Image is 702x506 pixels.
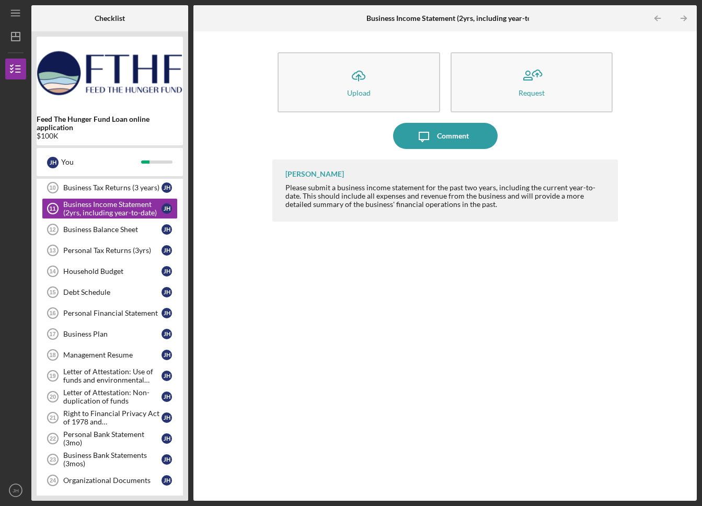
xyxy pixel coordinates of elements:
div: Business Plan [63,330,162,338]
a: 20Letter of Attestation: Non-duplication of fundsJH [42,386,178,407]
a: 24Organizational DocumentsJH [42,470,178,491]
div: Organizational Documents [63,476,162,485]
div: J H [162,475,172,486]
b: Business Income Statement (2yrs, including year-to-date) [366,14,550,22]
a: 12Business Balance SheetJH [42,219,178,240]
tspan: 15 [49,289,55,295]
tspan: 18 [49,352,55,358]
button: Comment [393,123,498,149]
a: 22Personal Bank Statement (3mo)JH [42,428,178,449]
div: J H [47,157,59,168]
div: Personal Bank Statement (3mo) [63,430,162,447]
div: Letter of Attestation: Non-duplication of funds [63,388,162,405]
div: $100K [37,132,183,140]
div: J H [162,329,172,339]
div: J H [162,182,172,193]
button: Request [451,52,613,112]
a: 11Business Income Statement (2yrs, including year-to-date)JH [42,198,178,219]
div: Business Income Statement (2yrs, including year-to-date) [63,200,162,217]
div: J H [162,350,172,360]
div: Management Resume [63,351,162,359]
b: Checklist [95,14,125,22]
tspan: 17 [49,331,55,337]
div: Personal Financial Statement [63,309,162,317]
tspan: 19 [49,373,55,379]
tspan: 22 [50,435,56,442]
tspan: 10 [49,185,55,191]
div: J H [162,245,172,256]
a: 23Business Bank Statements (3mos)JH [42,449,178,470]
div: J H [162,203,172,214]
div: Please submit a business income statement for the past two years, including the current year-to-d... [285,183,607,209]
b: Feed The Hunger Fund Loan online application [37,115,183,132]
tspan: 14 [49,268,56,274]
div: [PERSON_NAME] [285,170,344,178]
a: 19Letter of Attestation: Use of funds and environmental complianceJH [42,365,178,386]
div: J H [162,266,172,277]
div: Upload [347,89,371,97]
div: Right to Financial Privacy Act of 1978 and Acknowledgement [63,409,162,426]
tspan: 21 [50,415,56,421]
div: Business Bank Statements (3mos) [63,451,162,468]
div: Personal Tax Returns (3yrs) [63,246,162,255]
div: Request [519,89,545,97]
div: Business Tax Returns (3 years) [63,183,162,192]
div: Comment [437,123,469,149]
div: J H [162,454,172,465]
a: 14Household BudgetJH [42,261,178,282]
tspan: 12 [49,226,55,233]
a: 18Management ResumeJH [42,344,178,365]
a: 10Business Tax Returns (3 years)JH [42,177,178,198]
button: Upload [278,52,440,112]
div: J H [162,308,172,318]
div: J H [162,392,172,402]
a: 17Business PlanJH [42,324,178,344]
div: J H [162,224,172,235]
img: Product logo [37,42,183,105]
tspan: 24 [50,477,56,484]
a: 13Personal Tax Returns (3yrs)JH [42,240,178,261]
div: Business Balance Sheet [63,225,162,234]
tspan: 23 [50,456,56,463]
a: 15Debt ScheduleJH [42,282,178,303]
tspan: 16 [49,310,55,316]
div: Household Budget [63,267,162,275]
div: J H [162,287,172,297]
tspan: 13 [49,247,55,254]
a: 21Right to Financial Privacy Act of 1978 and AcknowledgementJH [42,407,178,428]
div: J H [162,433,172,444]
div: Debt Schedule [63,288,162,296]
tspan: 11 [49,205,55,212]
text: JH [13,488,19,493]
div: Letter of Attestation: Use of funds and environmental compliance [63,367,162,384]
div: J H [162,412,172,423]
div: You [61,153,141,171]
div: J H [162,371,172,381]
button: JH [5,480,26,501]
a: 16Personal Financial StatementJH [42,303,178,324]
tspan: 20 [50,394,56,400]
